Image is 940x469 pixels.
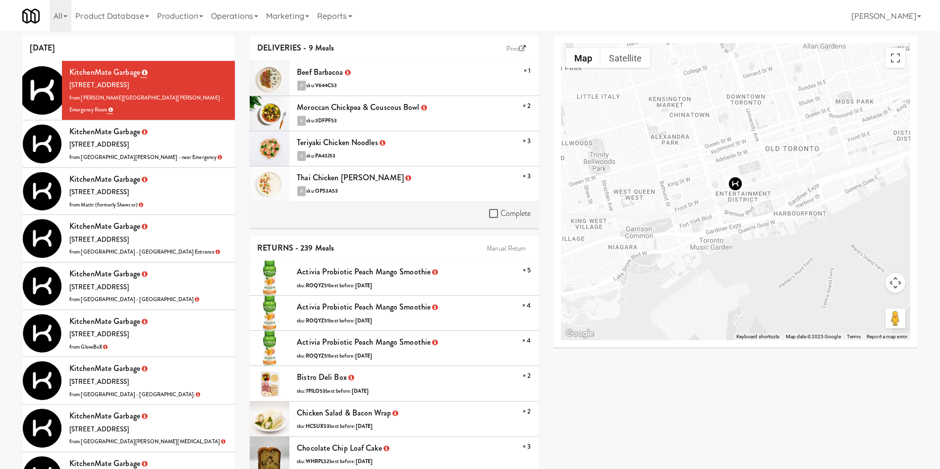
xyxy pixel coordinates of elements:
li: × 2Chicken Salad & Bacon Wrap sku:HCSUX53best before:[DATE] [250,402,538,437]
span: [STREET_ADDRESS] [69,282,129,292]
button: Show street map [566,48,601,68]
span: × 2 [523,370,531,382]
b: WHRPL52 [306,458,330,465]
span: Teriyaki Chicken Noodles [297,137,378,148]
b: [DATE] [355,282,373,289]
span: [STREET_ADDRESS] [69,187,129,197]
span: Activia Probiotic Peach Mango Smoothie [297,336,431,348]
span: × 5 [523,264,531,277]
b: - 239 Meals [295,242,334,254]
b: RETURNS [257,242,293,254]
li: KitchenMate Garbage [STREET_ADDRESS]from [GEOGRAPHIC_DATA] - [GEOGRAPHIC_DATA]. [22,357,235,405]
a: Print [501,42,531,56]
b: PA43J53 [315,152,336,159]
span: KitchenMate Garbage [69,126,140,137]
span: Map data ©2025 Google [786,334,841,339]
span: KitchenMate Garbage [69,410,140,421]
b: 3DFPF53 [315,117,337,124]
a: # [297,151,306,161]
span: from [GEOGRAPHIC_DATA][PERSON_NAME][MEDICAL_DATA] [69,438,225,445]
span: sku: best before: [297,422,373,430]
b: [DATE] [355,317,373,324]
li: × 4Activia Probiotic Peach Mango Smoothie sku:ROQYZ51best before:[DATE] [250,296,538,331]
span: Thai Chicken [PERSON_NAME] [297,172,404,183]
span: Moroccan Chickpea & Couscous Bowl [297,102,419,113]
b: [DATE] [30,42,55,53]
span: sku: best before: [297,387,369,395]
span: from [GEOGRAPHIC_DATA] - [GEOGRAPHIC_DATA]. [69,391,201,398]
a: # [297,116,306,126]
li: × 4Activia Probiotic Peach Mango Smoothie sku:ROQYZ51best before:[DATE] [250,331,538,366]
span: Activia Probiotic Peach Mango Smoothie [297,266,431,277]
span: × 2 [523,406,531,418]
span: sku: best before: [297,458,373,465]
span: KitchenMate Garbage [69,458,140,469]
span: Beef Barbacoa [297,66,343,78]
span: KitchenMate Garbage [69,66,140,78]
b: ROQYZ51 [306,317,330,324]
span: × 3 [523,135,531,148]
span: sku: best before: [297,282,372,289]
span: × 3 [523,170,531,183]
a: Terms [847,334,861,339]
b: [DATE] [356,422,373,430]
span: [STREET_ADDRESS] [69,140,129,149]
li: × 2Bistro Deli Box sku:7PILO53best before:[DATE] [250,366,538,401]
span: from [GEOGRAPHIC_DATA] - [GEOGRAPHIC_DATA] Entrance [69,248,220,256]
a: # [297,81,306,91]
span: Activia Probiotic Peach Mango Smoothie [297,301,431,313]
a: Open this area in Google Maps (opens a new window) [563,327,596,340]
b: OPS3A53 [315,187,338,195]
span: [STREET_ADDRESS] [69,377,129,386]
span: sku: [306,187,338,195]
li: KitchenMate Garbage [STREET_ADDRESS]from [GEOGRAPHIC_DATA][PERSON_NAME] - near Emergency [22,120,235,168]
a: # [297,186,306,196]
button: Keyboard shortcuts [736,333,780,340]
input: Complete [489,210,500,218]
span: KitchenMate Garbage [69,268,140,279]
span: from [GEOGRAPHIC_DATA] - [GEOGRAPHIC_DATA] [69,296,199,303]
b: 7PILO53 [306,387,326,395]
span: Bistro Deli Box [297,371,347,383]
span: × 3 [523,441,531,453]
span: [STREET_ADDRESS] [69,235,129,244]
span: Chicken Salad & Bacon Wrap [297,407,391,418]
button: Show satellite imagery [601,48,650,68]
b: DELIVERIES - 9 Meals [257,42,334,53]
span: sku: best before: [297,317,372,324]
span: Chocolate Chip Loaf Cake [297,442,382,454]
span: KitchenMate Garbage [69,363,140,374]
span: [STREET_ADDRESS] [69,329,129,339]
li: KitchenMate Garbage [STREET_ADDRESS]from [GEOGRAPHIC_DATA][PERSON_NAME][MEDICAL_DATA] [22,405,235,452]
b: ROQYZ51 [306,352,330,360]
b: V644C53 [315,82,337,89]
label: Complete [489,206,531,221]
li: KitchenMate Garbage [STREET_ADDRESS]from [PERSON_NAME][GEOGRAPHIC_DATA][PERSON_NAME] - Emergency ... [22,61,235,120]
span: KitchenMate Garbage [69,220,140,232]
span: sku: [306,152,335,159]
span: sku: [306,82,337,89]
span: from [GEOGRAPHIC_DATA][PERSON_NAME] - near Emergency [69,154,222,161]
li: KitchenMate Garbage [STREET_ADDRESS]from [GEOGRAPHIC_DATA] - [GEOGRAPHIC_DATA] [22,262,235,310]
span: × 2 [523,100,531,112]
li: KitchenMate Garbage [STREET_ADDRESS]from Mattr (formerly Shawcor) [22,168,235,215]
b: [DATE] [355,352,373,360]
span: KitchenMate Garbage [69,315,140,327]
span: sku: best before: [297,352,372,360]
span: [STREET_ADDRESS] [69,80,129,90]
span: from [PERSON_NAME][GEOGRAPHIC_DATA][PERSON_NAME] - Emergency Room [69,94,223,114]
li: × 5Activia Probiotic Peach Mango Smoothie sku:ROQYZ51best before:[DATE] [250,261,538,296]
b: HCSUX53 [306,422,330,430]
span: × 4 [522,300,531,312]
span: from Mattr (formerly Shawcor) [69,201,143,208]
a: Manual Return [482,241,531,256]
span: from GloveBoX [69,343,108,351]
b: ROQYZ51 [306,282,330,289]
img: Google [563,327,596,340]
li: KitchenMate Garbage [STREET_ADDRESS]from GloveBoX [22,310,235,358]
span: KitchenMate Garbage [69,173,140,185]
b: [DATE] [352,387,369,395]
button: Toggle fullscreen view [885,48,905,68]
a: Report a map error [867,334,907,339]
span: × 1 [524,65,531,77]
